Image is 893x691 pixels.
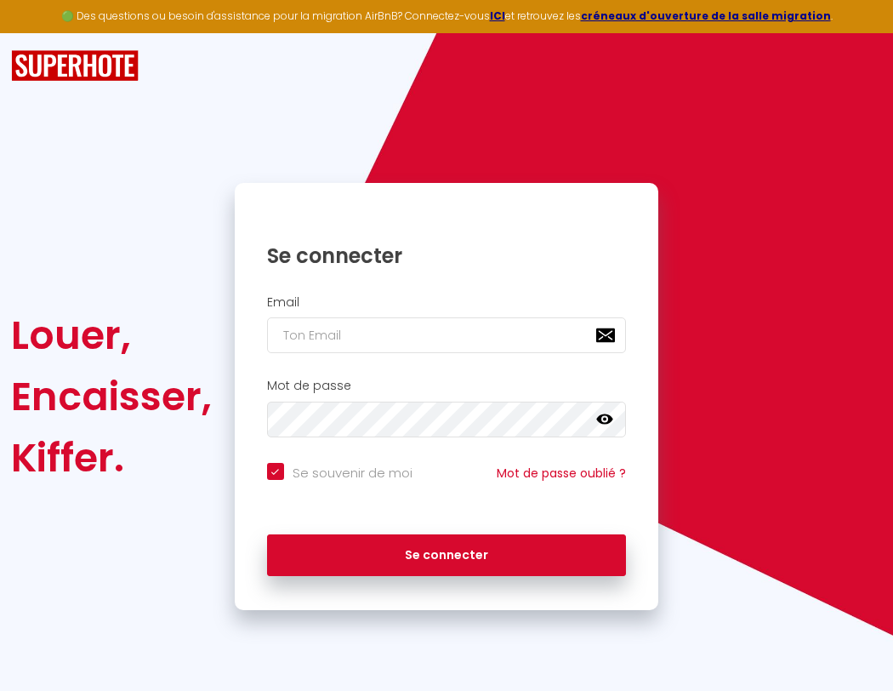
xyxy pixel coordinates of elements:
[490,9,505,23] a: ICI
[581,9,831,23] a: créneaux d'ouverture de la salle migration
[11,366,212,427] div: Encaisser,
[267,317,627,353] input: Ton Email
[267,295,627,310] h2: Email
[267,534,627,577] button: Se connecter
[267,379,627,393] h2: Mot de passe
[267,243,627,269] h1: Se connecter
[11,427,212,488] div: Kiffer.
[11,305,212,366] div: Louer,
[11,50,139,82] img: SuperHote logo
[497,465,626,482] a: Mot de passe oublié ?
